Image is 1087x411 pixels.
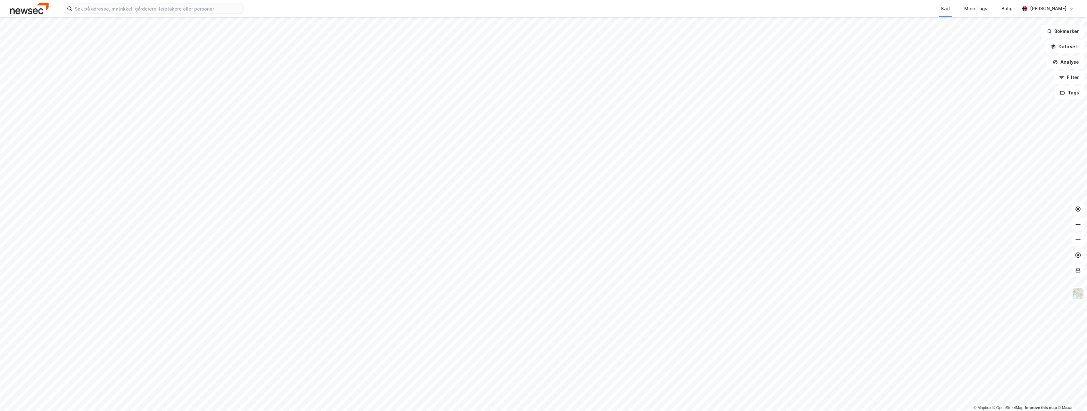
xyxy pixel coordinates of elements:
[1045,40,1084,53] button: Datasett
[1054,71,1084,84] button: Filter
[1072,287,1084,300] img: Z
[1055,86,1084,99] button: Tags
[72,4,243,13] input: Søk på adresse, matrikkel, gårdeiere, leietakere eller personer
[1025,406,1057,410] a: Improve this map
[1047,56,1084,68] button: Analyse
[1030,5,1066,12] div: [PERSON_NAME]
[1055,380,1087,411] iframe: Chat Widget
[10,3,49,14] img: newsec-logo.f6e21ccffca1b3a03d2d.png
[1041,25,1084,38] button: Bokmerker
[941,5,950,12] div: Kart
[974,406,991,410] a: Mapbox
[992,406,1024,410] a: OpenStreetMap
[1001,5,1013,12] div: Bolig
[1055,380,1087,411] div: Kontrollprogram for chat
[964,5,987,12] div: Mine Tags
